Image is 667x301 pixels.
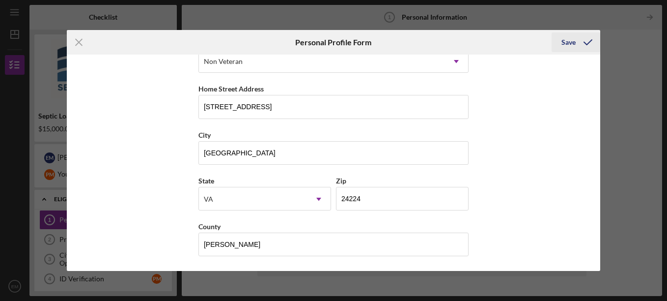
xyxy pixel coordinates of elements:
[204,195,213,203] div: VA
[295,38,371,47] h6: Personal Profile Form
[198,222,221,231] label: County
[198,131,211,139] label: City
[198,85,264,93] label: Home Street Address
[204,58,243,65] div: Non Veteran
[336,177,346,185] label: Zip
[561,32,576,52] div: Save
[552,32,600,52] button: Save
